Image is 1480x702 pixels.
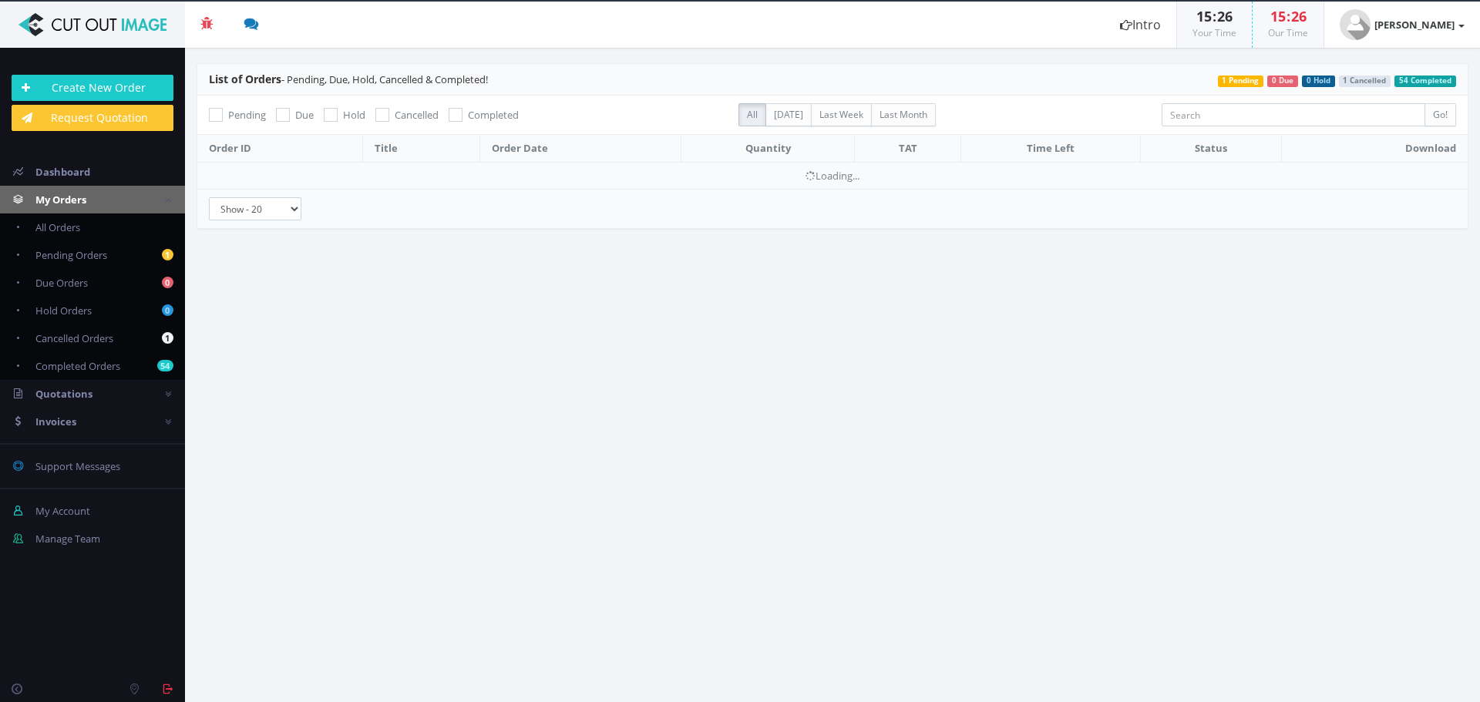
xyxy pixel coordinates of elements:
strong: [PERSON_NAME] [1374,18,1455,32]
b: 54 [157,360,173,371]
img: user_default.jpg [1340,9,1371,40]
span: Pending [228,108,266,122]
span: 54 Completed [1394,76,1456,87]
span: 15 [1270,7,1286,25]
span: All Orders [35,220,80,234]
th: Order Date [480,135,681,163]
label: [DATE] [765,103,812,126]
span: 15 [1196,7,1212,25]
th: Title [362,135,480,163]
span: Due Orders [35,276,88,290]
span: Support Messages [35,459,120,473]
b: 0 [162,277,173,288]
small: Our Time [1268,26,1308,39]
span: Pending Orders [35,248,107,262]
th: Download [1281,135,1468,163]
a: [PERSON_NAME] [1324,2,1480,48]
img: Cut Out Image [12,13,173,36]
span: 0 Due [1267,76,1298,87]
label: Last Week [811,103,872,126]
span: Completed Orders [35,359,120,373]
th: Status [1140,135,1281,163]
span: Invoices [35,415,76,428]
b: 1 [162,249,173,260]
span: Due [295,108,314,122]
span: Cancelled [395,108,439,122]
label: Last Month [871,103,936,126]
input: Search [1162,103,1425,126]
span: Quotations [35,387,92,401]
span: 1 Cancelled [1339,76,1391,87]
span: Hold [343,108,365,122]
label: All [738,103,766,126]
span: 26 [1217,7,1233,25]
b: 1 [162,332,173,344]
a: Request Quotation [12,105,173,131]
span: : [1212,7,1217,25]
span: My Orders [35,193,86,207]
span: Completed [468,108,519,122]
span: Quantity [745,141,791,155]
span: - Pending, Due, Hold, Cancelled & Completed! [209,72,488,86]
th: Time Left [961,135,1141,163]
a: Create New Order [12,75,173,101]
a: Intro [1105,2,1176,48]
td: Loading... [197,162,1468,189]
span: Cancelled Orders [35,331,113,345]
input: Go! [1424,103,1456,126]
th: Order ID [197,135,362,163]
small: Your Time [1192,26,1236,39]
span: 1 Pending [1218,76,1264,87]
span: : [1286,7,1291,25]
span: 26 [1291,7,1307,25]
span: Dashboard [35,165,90,179]
span: Hold Orders [35,304,92,317]
th: TAT [855,135,961,163]
span: Manage Team [35,532,100,546]
span: 0 Hold [1302,76,1335,87]
b: 0 [162,304,173,316]
span: List of Orders [209,72,281,86]
span: My Account [35,504,90,518]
